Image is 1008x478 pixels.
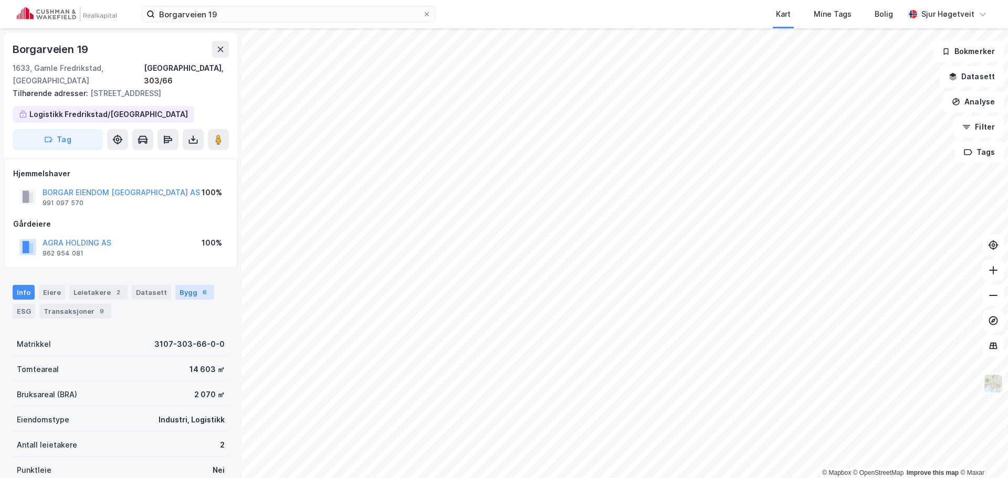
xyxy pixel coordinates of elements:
div: Leietakere [69,285,128,300]
a: Improve this map [907,469,959,476]
button: Datasett [940,66,1004,87]
div: Punktleie [17,464,51,476]
img: cushman-wakefield-realkapital-logo.202ea83816669bd177139c58696a8fa1.svg [17,7,117,22]
button: Filter [953,116,1004,137]
div: Mine Tags [814,8,852,20]
div: Kart [776,8,791,20]
div: 3107-303-66-0-0 [154,338,225,350]
div: Sjur Høgetveit [921,8,974,20]
div: Industri, Logistikk [159,413,225,426]
a: OpenStreetMap [853,469,904,476]
button: Bokmerker [933,41,1004,62]
div: 2 [220,439,225,451]
div: Matrikkel [17,338,51,350]
div: Gårdeiere [13,218,228,230]
div: 9 [97,306,107,316]
div: 100% [202,186,222,199]
div: Kontrollprogram for chat [955,428,1008,478]
div: 962 954 081 [43,249,83,258]
div: 991 097 570 [43,199,83,207]
img: Z [983,374,1003,394]
div: Bolig [875,8,893,20]
div: Eiere [39,285,65,300]
div: Datasett [132,285,171,300]
div: Bruksareal (BRA) [17,388,77,401]
span: Tilhørende adresser: [13,89,90,98]
input: Søk på adresse, matrikkel, gårdeiere, leietakere eller personer [155,6,423,22]
div: [GEOGRAPHIC_DATA], 303/66 [144,62,229,87]
div: Logistikk Fredrikstad/[GEOGRAPHIC_DATA] [29,108,188,121]
div: Info [13,285,35,300]
div: ESG [13,304,35,318]
div: Bygg [175,285,214,300]
div: 14 603 ㎡ [190,363,225,376]
div: Eiendomstype [17,413,69,426]
iframe: Chat Widget [955,428,1008,478]
div: Transaksjoner [39,304,111,318]
div: 100% [202,237,222,249]
div: Borgarveien 19 [13,41,90,58]
div: Tomteareal [17,363,59,376]
div: Nei [213,464,225,476]
a: Mapbox [822,469,851,476]
div: 2 [113,287,123,298]
button: Tag [13,129,103,150]
button: Tags [955,142,1004,163]
div: 6 [199,287,210,298]
div: Antall leietakere [17,439,77,451]
button: Analyse [943,91,1004,112]
div: 2 070 ㎡ [194,388,225,401]
div: Hjemmelshaver [13,167,228,180]
div: 1633, Gamle Fredrikstad, [GEOGRAPHIC_DATA] [13,62,144,87]
div: [STREET_ADDRESS] [13,87,220,100]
